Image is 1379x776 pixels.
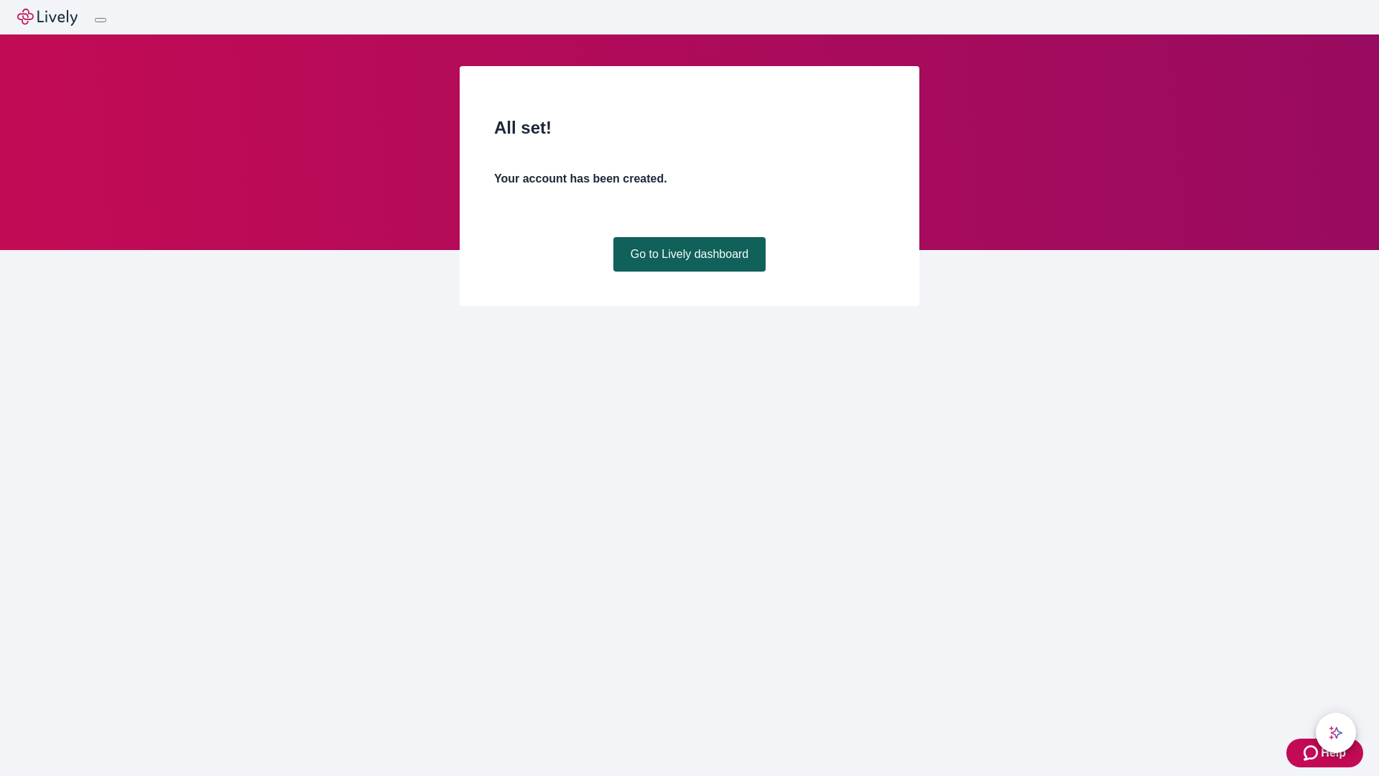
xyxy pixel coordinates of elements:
img: Lively [17,9,78,26]
button: Zendesk support iconHelp [1286,739,1363,767]
svg: Lively AI Assistant [1329,726,1343,740]
h4: Your account has been created. [494,170,885,188]
h2: All set! [494,115,885,141]
button: Log out [95,18,106,22]
a: Go to Lively dashboard [613,237,766,272]
svg: Zendesk support icon [1304,744,1321,762]
span: Help [1321,744,1346,762]
button: chat [1316,713,1356,753]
